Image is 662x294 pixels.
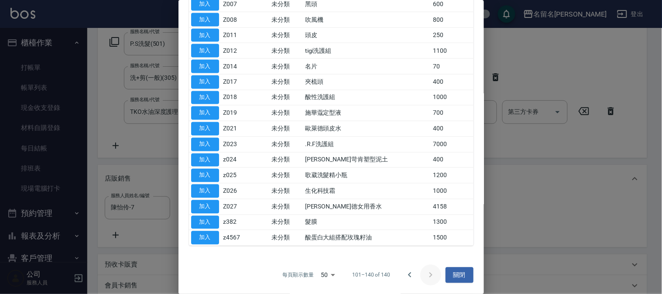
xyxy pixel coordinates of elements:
td: 未分類 [270,74,303,90]
td: 1200 [431,168,473,184]
td: [PERSON_NAME]德女用香水 [303,199,431,215]
td: 未分類 [270,199,303,215]
button: 加入 [191,91,219,105]
td: Z019 [221,106,270,121]
td: 400 [431,74,473,90]
td: .R.F洗護組 [303,137,431,152]
td: 未分類 [270,152,303,168]
td: Z027 [221,199,270,215]
td: 250 [431,27,473,43]
td: 未分類 [270,137,303,152]
td: 1500 [431,230,473,246]
button: 加入 [191,200,219,214]
td: 1000 [431,184,473,199]
td: Z026 [221,184,270,199]
td: 未分類 [270,106,303,121]
td: 髮膜 [303,215,431,230]
td: Z017 [221,74,270,90]
td: 酸性洗護組 [303,90,431,106]
td: 未分類 [270,121,303,137]
button: 加入 [191,185,219,198]
td: 400 [431,152,473,168]
button: Go to previous page [399,265,420,286]
td: 歌葳洗髮精小瓶 [303,168,431,184]
button: 關閉 [446,267,473,284]
td: 未分類 [270,230,303,246]
td: 未分類 [270,43,303,59]
td: Z018 [221,90,270,106]
button: 加入 [191,60,219,73]
td: Z021 [221,121,270,137]
td: 4158 [431,199,473,215]
td: 7000 [431,137,473,152]
td: 酸蛋白大組搭配玫瑰籽油 [303,230,431,246]
td: z4567 [221,230,270,246]
td: 頭皮 [303,27,431,43]
button: 加入 [191,231,219,245]
td: z382 [221,215,270,230]
button: 加入 [191,75,219,89]
button: 加入 [191,216,219,229]
button: 加入 [191,169,219,182]
button: 加入 [191,138,219,151]
td: Z011 [221,27,270,43]
button: 加入 [191,154,219,167]
td: 未分類 [270,184,303,199]
td: 400 [431,121,473,137]
p: 101–140 of 140 [352,271,390,279]
button: 加入 [191,29,219,42]
td: 1300 [431,215,473,230]
button: 加入 [191,106,219,120]
td: 1000 [431,90,473,106]
p: 每頁顯示數量 [282,271,314,279]
button: 加入 [191,13,219,27]
td: 歐萊德頭皮水 [303,121,431,137]
td: Z023 [221,137,270,152]
td: 70 [431,59,473,75]
td: [PERSON_NAME]苛肯塑型泥土 [303,152,431,168]
td: tigi洗護組 [303,43,431,59]
td: 1100 [431,43,473,59]
td: 施華蔻定型液 [303,106,431,121]
td: 未分類 [270,168,303,184]
button: 加入 [191,122,219,136]
td: z025 [221,168,270,184]
td: Z012 [221,43,270,59]
td: 未分類 [270,12,303,27]
td: 未分類 [270,215,303,230]
td: 未分類 [270,59,303,75]
td: Z014 [221,59,270,75]
td: 夾梳頭 [303,74,431,90]
td: 700 [431,106,473,121]
td: 800 [431,12,473,27]
td: 吹風機 [303,12,431,27]
td: 名片 [303,59,431,75]
td: Z008 [221,12,270,27]
td: z024 [221,152,270,168]
div: 50 [317,263,338,287]
td: 未分類 [270,27,303,43]
td: 未分類 [270,90,303,106]
button: 加入 [191,44,219,58]
td: 生化科技霜 [303,184,431,199]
